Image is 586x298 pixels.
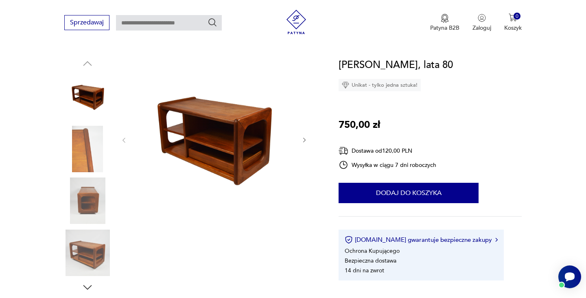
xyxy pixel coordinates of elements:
button: Szukaj [208,18,217,27]
button: Dodaj do koszyka [339,183,479,203]
img: Ikona koszyka [509,14,517,22]
button: Zaloguj [472,14,491,32]
p: Zaloguj [472,24,491,32]
img: Zdjęcie produktu Szafka Dania, lata 80 [64,177,111,224]
div: Dostawa od 120,00 PLN [339,146,436,156]
img: Zdjęcie produktu Szafka Dania, lata 80 [64,230,111,276]
li: Ochrona Kupującego [345,247,400,255]
h1: [PERSON_NAME], lata 80 [339,57,453,73]
li: 14 dni na zwrot [345,267,384,274]
button: 0Koszyk [504,14,522,32]
img: Ikona certyfikatu [345,236,353,244]
button: [DOMAIN_NAME] gwarantuje bezpieczne zakupy [345,236,497,244]
div: 0 [514,13,520,20]
img: Ikona strzałki w prawo [495,238,498,242]
img: Zdjęcie produktu Szafka Dania, lata 80 [136,57,293,221]
li: Bezpieczna dostawa [345,257,396,265]
a: Sprzedawaj [64,20,109,26]
p: Koszyk [504,24,522,32]
iframe: Smartsupp widget button [558,265,581,288]
p: 750,00 zł [339,117,380,133]
img: Ikonka użytkownika [478,14,486,22]
img: Patyna - sklep z meblami i dekoracjami vintage [284,10,308,34]
div: Unikat - tylko jedna sztuka! [339,79,421,91]
img: Zdjęcie produktu Szafka Dania, lata 80 [64,74,111,120]
button: Sprzedawaj [64,15,109,30]
img: Ikona medalu [441,14,449,23]
img: Ikona dostawy [339,146,348,156]
button: Patyna B2B [430,14,459,32]
div: Wysyłka w ciągu 7 dni roboczych [339,160,436,170]
img: Ikona diamentu [342,81,349,89]
p: Patyna B2B [430,24,459,32]
a: Ikona medaluPatyna B2B [430,14,459,32]
img: Zdjęcie produktu Szafka Dania, lata 80 [64,126,111,172]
